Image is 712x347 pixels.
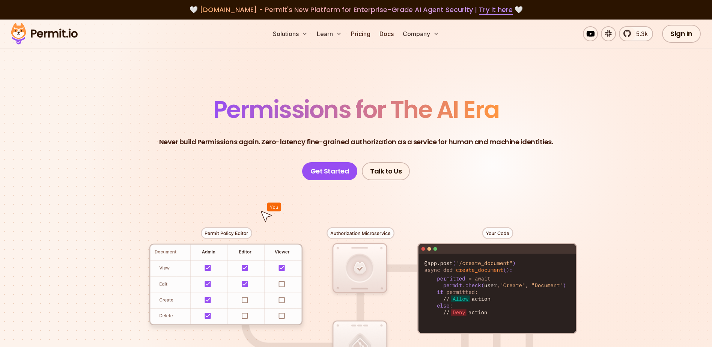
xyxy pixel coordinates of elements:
a: Pricing [348,26,373,41]
a: 5.3k [619,26,653,41]
a: Get Started [302,162,358,180]
a: Try it here [479,5,513,15]
a: Talk to Us [362,162,410,180]
span: 5.3k [632,29,648,38]
div: 🤍 🤍 [18,5,694,15]
a: Sign In [662,25,701,43]
span: [DOMAIN_NAME] - Permit's New Platform for Enterprise-Grade AI Agent Security | [200,5,513,14]
span: Permissions for The AI Era [213,93,499,126]
button: Solutions [270,26,311,41]
p: Never build Permissions again. Zero-latency fine-grained authorization as a service for human and... [159,137,553,147]
button: Learn [314,26,345,41]
button: Company [400,26,442,41]
img: Permit logo [8,21,81,47]
a: Docs [376,26,397,41]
